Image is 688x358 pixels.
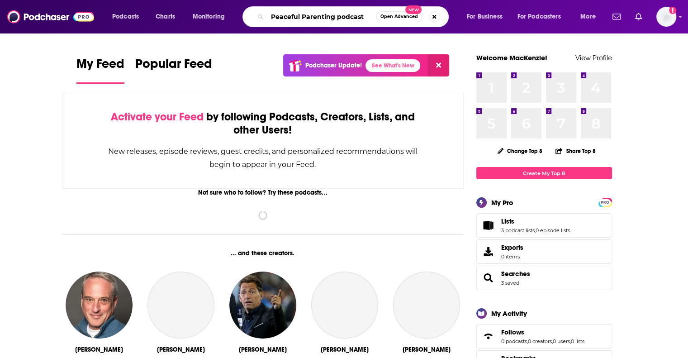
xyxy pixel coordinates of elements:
div: by following Podcasts, Creators, Lists, and other Users! [108,110,418,137]
a: 3 podcast lists [501,227,535,234]
a: 0 creators [528,338,552,344]
div: Not sure who to follow? Try these podcasts... [62,189,464,196]
span: Logged in as MackenzieCollier [656,7,676,27]
a: 0 lists [571,338,584,344]
button: open menu [460,10,514,24]
a: Exports [476,239,612,264]
div: My Pro [491,198,513,207]
span: , [570,338,571,344]
img: Podchaser - Follow, Share and Rate Podcasts [7,8,94,25]
img: Daniel Riolo [229,272,296,339]
button: open menu [574,10,607,24]
span: Exports [479,245,498,258]
a: 0 podcasts [501,338,527,344]
a: Popular Feed [135,56,212,84]
button: Change Top 8 [492,145,548,157]
button: Share Top 8 [555,142,596,160]
span: For Podcasters [517,10,561,23]
a: PRO [600,199,611,205]
a: 0 users [553,338,570,344]
div: Daniel Riolo [239,346,287,353]
span: Podcasts [112,10,139,23]
span: Open Advanced [380,14,418,19]
div: My Activity [491,309,527,318]
a: Taylor Galgano [311,272,378,339]
button: Open AdvancedNew [376,11,422,22]
button: open menu [106,10,151,24]
span: Follows [501,328,524,336]
a: Searches [501,270,530,278]
span: For Business [467,10,503,23]
div: Marshall Harris [157,346,205,353]
a: Jo Beck [393,272,460,339]
div: Dan Bernstein [75,346,123,353]
a: Show notifications dropdown [631,9,645,24]
input: Search podcasts, credits, & more... [267,10,376,24]
span: PRO [600,199,611,206]
a: Charts [150,10,180,24]
span: , [552,338,553,344]
a: Searches [479,272,498,284]
a: 3 saved [501,280,519,286]
span: My Feed [76,56,124,77]
a: Lists [479,219,498,232]
svg: Add a profile image [669,7,676,14]
span: Popular Feed [135,56,212,77]
span: More [580,10,596,23]
a: 0 episode lists [536,227,570,234]
a: Follows [479,330,498,343]
div: ... and these creators. [62,249,464,257]
span: , [527,338,528,344]
img: User Profile [656,7,676,27]
a: Welcome MacKenzie! [476,53,547,62]
button: Show profile menu [656,7,676,27]
a: Marshall Harris [147,272,214,339]
span: Lists [501,217,514,225]
div: Search podcasts, credits, & more... [251,6,457,27]
a: Show notifications dropdown [609,9,624,24]
span: Activate your Feed [111,110,204,124]
a: See What's New [365,59,420,72]
span: Follows [476,324,612,348]
button: open menu [512,10,574,24]
span: Exports [501,243,523,252]
p: Podchaser Update! [305,62,362,69]
div: Taylor Galgano [321,346,369,353]
a: Create My Top 8 [476,167,612,179]
div: New releases, episode reviews, guest credits, and personalized recommendations will begin to appe... [108,145,418,171]
a: Follows [501,328,584,336]
span: Charts [156,10,175,23]
div: Jo Beck [403,346,451,353]
a: Lists [501,217,570,225]
span: Searches [476,266,612,290]
span: Lists [476,213,612,238]
img: Dan Bernstein [66,272,133,339]
button: open menu [186,10,237,24]
span: 0 items [501,253,523,260]
span: , [535,227,536,234]
span: Monitoring [193,10,225,23]
a: My Feed [76,56,124,84]
span: New [405,5,422,14]
a: View Profile [575,53,612,62]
